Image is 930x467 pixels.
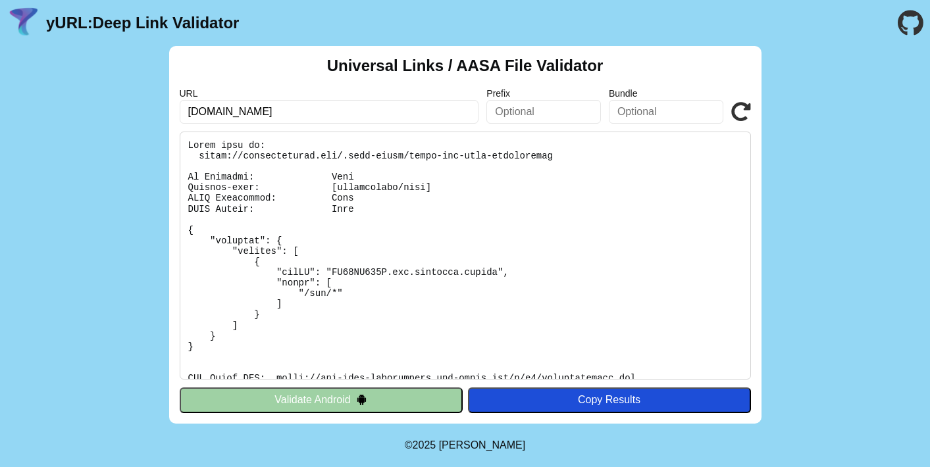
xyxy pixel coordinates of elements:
span: 2025 [413,439,436,451]
footer: © [405,424,525,467]
a: yURL:Deep Link Validator [46,14,239,32]
img: yURL Logo [7,6,41,40]
pre: Lorem ipsu do: sitam://consecteturad.eli/.sedd-eiusm/tempo-inc-utla-etdoloremag Al Enimadmi: Veni... [180,132,751,380]
label: URL [180,88,479,99]
input: Optional [486,100,601,124]
a: Michael Ibragimchayev's Personal Site [439,439,526,451]
img: droidIcon.svg [356,394,367,405]
label: Bundle [609,88,723,99]
h2: Universal Links / AASA File Validator [327,57,604,75]
input: Optional [609,100,723,124]
div: Copy Results [475,394,744,406]
button: Validate Android [180,387,463,412]
label: Prefix [486,88,601,99]
button: Copy Results [468,387,751,412]
input: Required [180,100,479,124]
